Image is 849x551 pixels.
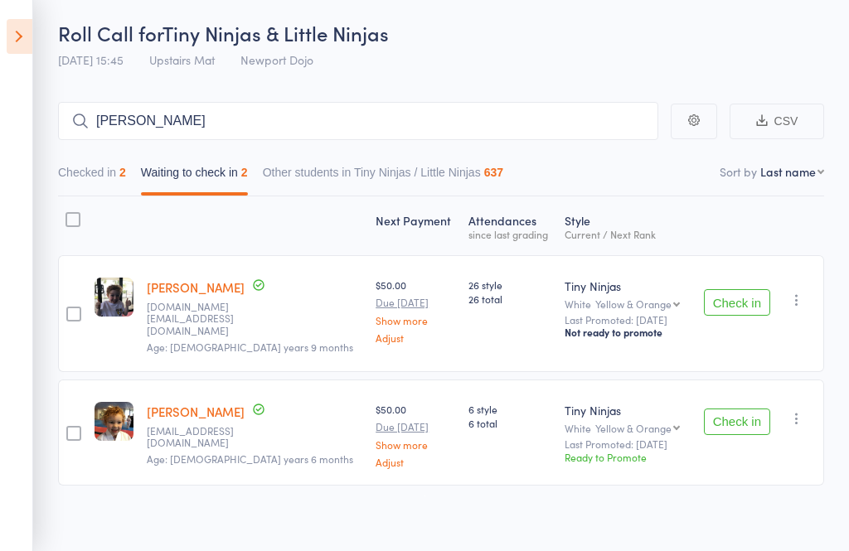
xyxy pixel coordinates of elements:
[730,104,824,139] button: CSV
[119,166,126,179] div: 2
[565,229,685,239] div: Current / Next Rank
[376,457,454,467] a: Adjust
[376,315,454,326] a: Show more
[147,403,245,420] a: [PERSON_NAME]
[565,423,685,433] div: White
[263,157,503,196] button: Other students in Tiny Ninjas / Little Ninjas637
[462,204,559,248] div: Atten­dances
[58,157,126,196] button: Checked in2
[147,278,245,296] a: [PERSON_NAME]
[376,297,454,308] small: Due [DATE]
[468,278,552,292] span: 26 style
[147,301,255,336] small: j.rich@live.com.au
[565,450,685,464] div: Ready to Promote
[149,51,215,68] span: Upstairs Mat
[58,51,124,68] span: [DATE] 15:45
[376,278,454,343] div: $50.00
[147,340,353,354] span: Age: [DEMOGRAPHIC_DATA] years 9 months
[95,402,133,441] img: 2Q==
[58,19,163,46] span: Roll Call for
[704,289,770,316] button: Check in
[468,292,552,306] span: 26 total
[720,163,757,180] label: Sort by
[468,416,552,430] span: 6 total
[595,423,672,433] div: Yellow & Orange
[565,438,685,450] small: Last Promoted: [DATE]
[376,402,454,467] div: $50.00
[565,326,685,339] div: Not ready to promote
[484,166,503,179] div: 637
[376,439,454,450] a: Show more
[147,425,255,449] small: Andrewspilsbury@hotmail.com
[369,204,461,248] div: Next Payment
[468,229,552,239] div: since last grading
[595,298,672,309] div: Yellow & Orange
[163,19,389,46] span: Tiny Ninjas & Little Ninjas
[468,402,552,416] span: 6 style
[565,278,685,294] div: Tiny Ninjas
[565,402,685,418] div: Tiny Ninjas
[760,163,816,180] div: Last name
[565,314,685,326] small: Last Promoted: [DATE]
[241,166,248,179] div: 2
[147,452,353,466] span: Age: [DEMOGRAPHIC_DATA] years 6 months
[376,421,454,433] small: Due [DATE]
[558,204,691,248] div: Style
[240,51,313,68] span: Newport Dojo
[565,298,685,309] div: White
[95,278,133,317] img: image1740545250.png
[141,157,248,196] button: Waiting to check in2
[376,332,454,343] a: Adjust
[58,102,658,140] input: Search by name
[704,408,770,435] button: Check in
